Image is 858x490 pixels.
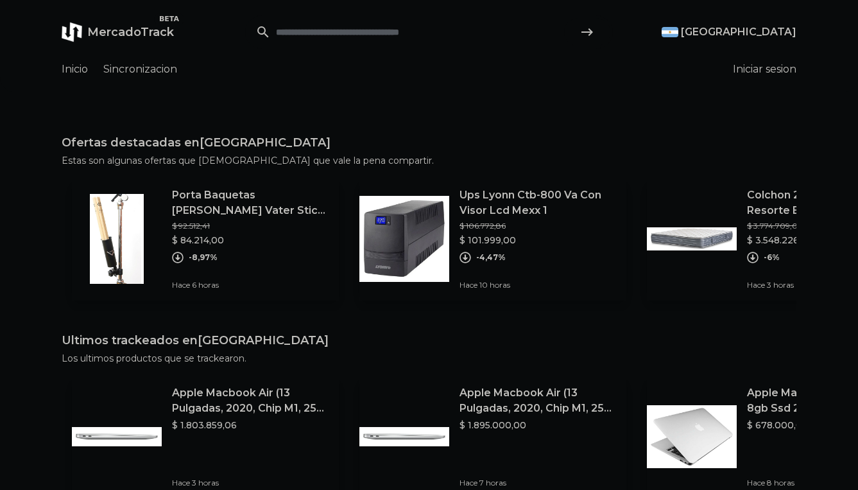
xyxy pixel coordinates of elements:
[62,22,82,42] img: MercadoTrack
[72,392,162,482] img: Featured image
[681,24,796,40] span: [GEOGRAPHIC_DATA]
[172,280,329,290] p: Hace 6 horas
[459,188,616,218] p: Ups Lyonn Ctb-800 Va Con Visor Lcd Mexx 1
[189,252,218,263] p: -8,97%
[662,27,678,37] img: Argentina
[647,392,737,482] img: Featured image
[172,478,329,488] p: Hace 3 horas
[62,62,88,77] a: Inicio
[72,177,339,301] a: Featured imagePorta Baquetas [PERSON_NAME] Vater Stick Holder Para 4 Palos Vshm$ 92.512,41$ 84.21...
[62,22,174,42] a: MercadoTrackBETA
[172,188,329,218] p: Porta Baquetas [PERSON_NAME] Vater Stick Holder Para 4 Palos Vshm
[459,385,616,416] p: Apple Macbook Air (13 Pulgadas, 2020, Chip M1, 256 Gb De Ssd, 8 Gb De Ram) - Plata
[72,194,162,284] img: Featured image
[172,234,329,247] p: $ 84.214,00
[647,194,737,284] img: Featured image
[62,352,796,365] p: Los ultimos productos que se trackearon.
[87,25,174,39] span: MercadoTrack
[662,24,796,40] button: [GEOGRAPHIC_DATA]
[359,177,626,301] a: Featured imageUps Lyonn Ctb-800 Va Con Visor Lcd Mexx 1$ 106.772,86$ 101.999,00-4,47%Hace 10 horas
[359,392,449,482] img: Featured image
[733,62,796,77] button: Iniciar sesion
[459,234,616,247] p: $ 101.999,00
[172,221,329,231] p: $ 92.512,41
[459,280,616,290] p: Hace 10 horas
[476,252,506,263] p: -4,47%
[103,62,177,77] a: Sincronizacion
[62,331,796,349] h1: Ultimos trackeados en [GEOGRAPHIC_DATA]
[359,194,449,284] img: Featured image
[62,154,796,167] p: Estas son algunas ofertas que [DEMOGRAPHIC_DATA] que vale la pena compartir.
[154,13,184,26] span: BETA
[172,419,329,432] p: $ 1.803.859,06
[172,385,329,416] p: Apple Macbook Air (13 Pulgadas, 2020, Chip M1, 256 Gb De Ssd, 8 Gb De Ram) - Plata
[62,134,796,152] h1: Ofertas destacadas en [GEOGRAPHIC_DATA]
[459,221,616,231] p: $ 106.772,86
[764,252,780,263] p: -6%
[459,478,616,488] p: Hace 7 horas
[459,419,616,432] p: $ 1.895.000,00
